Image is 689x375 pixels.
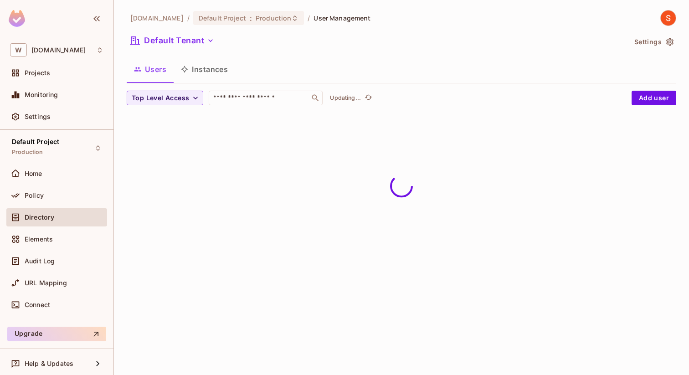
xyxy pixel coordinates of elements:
[361,92,374,103] span: Click to refresh data
[25,301,50,308] span: Connect
[314,14,370,22] span: User Management
[25,257,55,265] span: Audit Log
[249,15,252,22] span: :
[363,92,374,103] button: refresh
[127,91,203,105] button: Top Level Access
[330,94,361,102] p: Updating...
[365,93,372,103] span: refresh
[256,14,291,22] span: Production
[25,91,58,98] span: Monitoring
[130,14,184,22] span: the active workspace
[31,46,86,54] span: Workspace: withpronto.com
[199,14,246,22] span: Default Project
[25,170,42,177] span: Home
[25,113,51,120] span: Settings
[187,14,190,22] li: /
[25,69,50,77] span: Projects
[632,91,676,105] button: Add user
[127,33,218,48] button: Default Tenant
[127,58,174,81] button: Users
[661,10,676,26] img: Shubhang Singhal
[25,236,53,243] span: Elements
[25,360,73,367] span: Help & Updates
[9,10,25,27] img: SReyMgAAAABJRU5ErkJggg==
[25,192,44,199] span: Policy
[12,149,43,156] span: Production
[174,58,235,81] button: Instances
[12,138,59,145] span: Default Project
[7,327,106,341] button: Upgrade
[10,43,27,57] span: W
[631,35,676,49] button: Settings
[25,279,67,287] span: URL Mapping
[132,92,189,104] span: Top Level Access
[25,214,54,221] span: Directory
[308,14,310,22] li: /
